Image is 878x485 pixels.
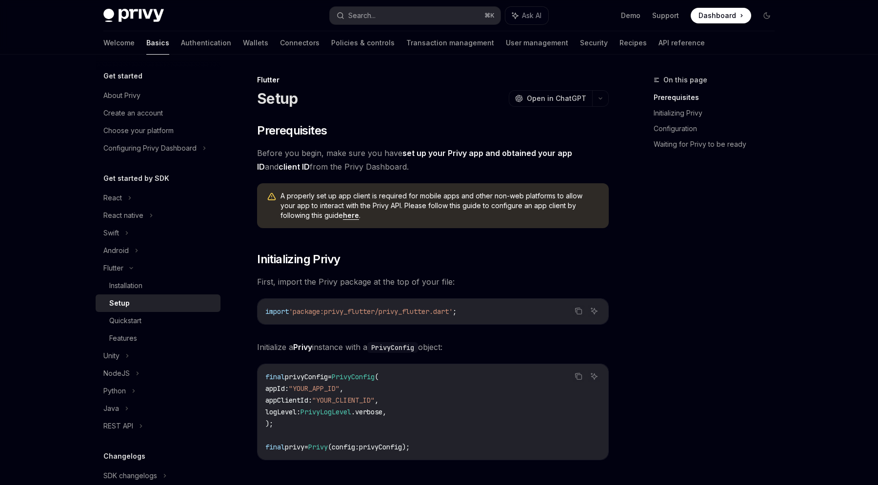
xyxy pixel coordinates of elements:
span: Ask AI [522,11,541,20]
div: About Privy [103,90,140,101]
div: Quickstart [109,315,141,327]
span: (config [328,443,355,451]
button: Ask AI [505,7,548,24]
a: Welcome [103,31,135,55]
span: import [265,307,289,316]
span: Before you begin, make sure you have and from the Privy Dashboard. [257,146,609,174]
span: appClientId [265,396,308,405]
span: First, import the Privy package at the top of your file: [257,275,609,289]
span: 'package:privy_flutter/privy_flutter.dart' [289,307,453,316]
span: PrivyConfig [332,372,375,381]
div: Create an account [103,107,163,119]
span: privyConfig [285,372,328,381]
span: appId [265,384,285,393]
div: SDK changelogs [103,470,157,482]
div: Configuring Privy Dashboard [103,142,197,154]
div: React [103,192,122,204]
span: PrivyLogLevel [300,407,351,416]
span: Privy [308,443,328,451]
button: Toggle dark mode [759,8,775,23]
a: Transaction management [406,31,494,55]
span: , [339,384,343,393]
div: Java [103,403,119,414]
span: = [304,443,308,451]
a: Create an account [96,104,220,122]
div: Flutter [257,75,609,85]
a: Setup [96,294,220,312]
a: API reference [658,31,705,55]
code: PrivyConfig [367,342,418,353]
span: Prerequisites [257,123,327,138]
a: User management [506,31,568,55]
span: A properly set up app client is required for mobile apps and other non-web platforms to allow you... [280,191,599,220]
a: Connectors [280,31,319,55]
div: Python [103,385,126,397]
span: Initializing Privy [257,252,340,267]
button: Copy the contents from the code block [572,370,585,383]
a: Quickstart [96,312,220,330]
a: Basics [146,31,169,55]
div: Unity [103,350,120,362]
strong: Privy [293,342,312,352]
span: ( [375,372,379,381]
span: Open in ChatGPT [527,94,586,103]
a: Dashboard [691,8,751,23]
div: Setup [109,297,130,309]
h5: Changelogs [103,450,145,462]
a: Policies & controls [331,31,395,55]
span: : [285,384,289,393]
span: "YOUR_CLIENT_ID" [312,396,375,405]
span: Initialize a instance with a object: [257,340,609,354]
svg: Warning [267,192,277,202]
span: "YOUR_APP_ID" [289,384,339,393]
span: ; [453,307,457,316]
span: privyConfig); [359,443,410,451]
div: Android [103,245,129,256]
a: About Privy [96,87,220,104]
h5: Get started by SDK [103,173,169,184]
span: : [308,396,312,405]
span: ); [265,419,273,428]
span: , [375,396,379,405]
a: Configuration [654,121,782,136]
span: logLevel [265,407,297,416]
a: Prerequisites [654,90,782,105]
a: Initializing Privy [654,105,782,121]
span: = [328,372,332,381]
span: On this page [663,74,707,86]
span: final [265,443,285,451]
a: Choose your platform [96,122,220,139]
a: Features [96,330,220,347]
a: client ID [279,162,310,172]
div: React native [103,210,143,221]
h5: Get started [103,70,142,82]
a: Demo [621,11,640,20]
a: Security [580,31,608,55]
a: set up your Privy app and obtained your app ID [257,148,572,172]
span: ⌘ K [484,12,495,19]
button: Copy the contents from the code block [572,305,585,317]
a: Support [652,11,679,20]
div: Choose your platform [103,125,174,136]
span: Dashboard [698,11,736,20]
span: : [355,443,359,451]
h1: Setup [257,90,298,107]
a: Waiting for Privy to be ready [654,136,782,152]
div: Flutter [103,262,123,274]
button: Ask AI [588,305,600,317]
span: final [265,372,285,381]
span: .verbose, [351,407,386,416]
a: Recipes [619,31,647,55]
button: Search...⌘K [330,7,500,24]
div: NodeJS [103,368,130,379]
a: here [343,211,359,220]
div: Search... [348,10,376,21]
a: Installation [96,277,220,294]
div: REST API [103,420,133,432]
div: Installation [109,280,142,291]
span: : [297,407,300,416]
a: Wallets [243,31,268,55]
img: dark logo [103,9,164,22]
a: Authentication [181,31,231,55]
button: Open in ChatGPT [509,90,592,107]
